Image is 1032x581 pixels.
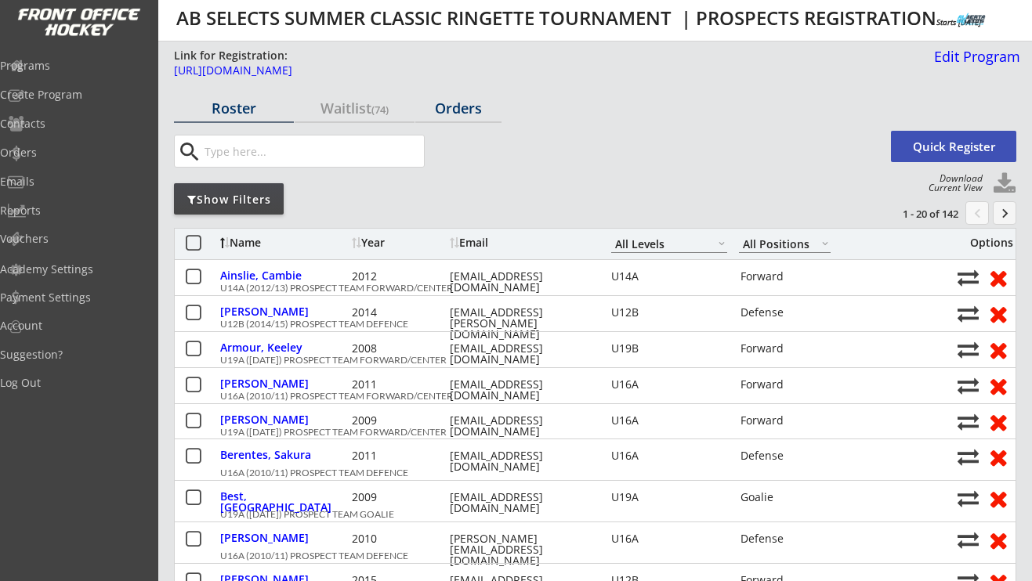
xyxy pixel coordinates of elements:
[220,378,348,389] div: [PERSON_NAME]
[450,492,591,514] div: [EMAIL_ADDRESS][DOMAIN_NAME]
[450,307,591,340] div: [EMAIL_ADDRESS][PERSON_NAME][DOMAIN_NAME]
[220,355,949,365] div: U19A ([DATE]) PROSPECT TEAM FORWARD/CENTER
[611,343,727,354] div: U19B
[611,415,727,426] div: U16A
[174,65,924,76] div: [URL][DOMAIN_NAME]
[983,265,1012,290] button: Remove from roster (no refund)
[928,49,1020,77] a: Edit Program
[983,486,1012,511] button: Remove from roster (no refund)
[983,301,1012,326] button: Remove from roster (no refund)
[352,492,446,503] div: 2009
[741,271,832,282] div: Forward
[741,379,832,390] div: Forward
[611,450,727,461] div: U16A
[741,450,832,461] div: Defense
[450,237,591,248] div: Email
[958,375,979,396] button: Move player
[450,533,591,566] div: [PERSON_NAME][EMAIL_ADDRESS][DOMAIN_NAME]
[611,492,727,503] div: U19A
[352,307,446,318] div: 2014
[220,428,949,437] div: U19A ([DATE]) PROSPECT TEAM FORWARD/CENTER
[450,450,591,472] div: [EMAIL_ADDRESS][DOMAIN_NAME]
[450,415,591,437] div: [EMAIL_ADDRESS][DOMAIN_NAME]
[220,551,949,561] div: U16A (2010/11) PROSPECT TEAM DEFENCE
[352,533,446,544] div: 2010
[295,101,415,115] div: Waitlist
[174,48,290,63] div: Link for Registration:
[352,237,446,248] div: Year
[611,271,727,282] div: U14A
[450,343,591,365] div: [EMAIL_ADDRESS][DOMAIN_NAME]
[611,307,727,318] div: U12B
[174,65,924,85] a: [URL][DOMAIN_NAME]
[220,319,949,329] div: U12B (2014/15) PROSPECT TEAM DEFENCE
[611,379,727,390] div: U16A
[611,533,727,544] div: U16A
[877,207,958,221] div: 1 - 20 of 142
[983,373,1012,398] button: Remove from roster (no refund)
[352,379,446,390] div: 2011
[958,237,1013,248] div: Options
[352,415,446,426] div: 2009
[174,192,284,207] div: Show Filters
[958,446,979,467] button: Move player
[993,201,1016,225] button: keyboard_arrow_right
[958,267,979,288] button: Move player
[220,491,348,513] div: Best, [GEOGRAPHIC_DATA]
[741,307,832,318] div: Defense
[220,449,348,460] div: Berentes, Sakura
[741,415,832,426] div: Forward
[958,529,979,550] button: Move player
[983,528,1012,552] button: Remove from roster (no refund)
[220,392,949,401] div: U16A (2010/11) PROSPECT TEAM FORWARD/CENTER
[220,414,348,425] div: [PERSON_NAME]
[741,533,832,544] div: Defense
[958,411,979,432] button: Move player
[965,201,989,225] button: chevron_left
[450,379,591,401] div: [EMAIL_ADDRESS][DOMAIN_NAME]
[220,468,949,478] div: U16A (2010/11) PROSPECT TEAM DEFENCE
[415,101,502,115] div: Orders
[220,532,348,543] div: [PERSON_NAME]
[921,174,983,193] div: Download Current View
[983,445,1012,469] button: Remove from roster (no refund)
[958,339,979,360] button: Move player
[891,131,1016,162] button: Quick Register
[352,271,446,282] div: 2012
[958,488,979,509] button: Move player
[450,271,591,293] div: [EMAIL_ADDRESS][DOMAIN_NAME]
[741,343,832,354] div: Forward
[741,492,832,503] div: Goalie
[220,342,348,353] div: Armour, Keeley
[174,101,294,115] div: Roster
[220,237,348,248] div: Name
[983,337,1012,362] button: Remove from roster (no refund)
[220,270,348,281] div: Ainslie, Cambie
[958,303,979,324] button: Move player
[928,49,1020,63] div: Edit Program
[993,172,1016,196] button: Click to download full roster. Your browser settings may try to block it, check your security set...
[201,135,424,167] input: Type here...
[220,306,348,317] div: [PERSON_NAME]
[220,510,949,519] div: U19A ([DATE]) PROSPECT TEAM GOALIE
[176,139,202,164] button: search
[352,450,446,461] div: 2011
[220,283,949,293] div: U14A (2012/13) PROSPECT TEAM FORWARD/CENTER
[983,410,1012,434] button: Remove from roster (no refund)
[371,103,389,117] font: (74)
[352,343,446,354] div: 2008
